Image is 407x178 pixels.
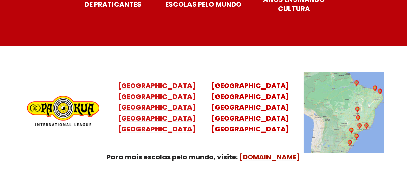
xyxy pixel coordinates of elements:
[107,152,238,162] strong: Para mais escolas pelo mundo, visite:
[211,81,289,134] a: [GEOGRAPHIC_DATA][GEOGRAPHIC_DATA][GEOGRAPHIC_DATA][GEOGRAPHIC_DATA][GEOGRAPHIC_DATA]
[118,92,196,134] mark: [GEOGRAPHIC_DATA] [GEOGRAPHIC_DATA] [GEOGRAPHIC_DATA] [GEOGRAPHIC_DATA]
[118,81,196,134] a: [GEOGRAPHIC_DATA][GEOGRAPHIC_DATA][GEOGRAPHIC_DATA][GEOGRAPHIC_DATA][GEOGRAPHIC_DATA]
[118,81,196,91] mark: [GEOGRAPHIC_DATA]
[240,152,300,162] a: [DOMAIN_NAME]
[211,103,289,134] mark: [GEOGRAPHIC_DATA] [GEOGRAPHIC_DATA] [GEOGRAPHIC_DATA]
[211,81,289,101] mark: [GEOGRAPHIC_DATA] [GEOGRAPHIC_DATA]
